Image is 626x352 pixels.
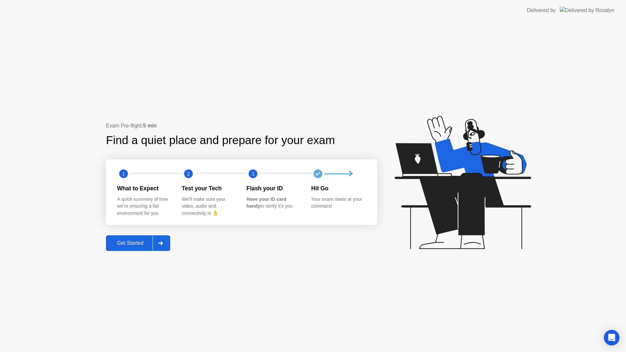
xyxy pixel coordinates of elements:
text: 1 [122,171,125,177]
div: Find a quiet place and prepare for your exam [106,132,336,149]
div: Open Intercom Messenger [604,330,619,345]
button: Get Started [106,235,170,251]
img: Delivered by Rosalyn [560,7,614,14]
text: 3 [252,171,254,177]
div: to verify it’s you [246,196,301,210]
div: What to Expect [117,184,171,193]
div: We’ll make sure your video, audio and connectivity is 👌 [182,196,236,217]
div: Delivered by [527,7,556,14]
b: 5 min [143,123,157,128]
div: Your exam starts at your command [311,196,366,210]
div: Hit Go [311,184,366,193]
text: 2 [187,171,189,177]
div: Get Started [108,240,153,246]
div: Test your Tech [182,184,236,193]
div: A quick summary of how we’re ensuring a fair environment for you [117,196,171,217]
div: Exam Pre-flight: [106,122,377,130]
div: Flash your ID [246,184,301,193]
b: Have your ID card handy [246,197,286,209]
